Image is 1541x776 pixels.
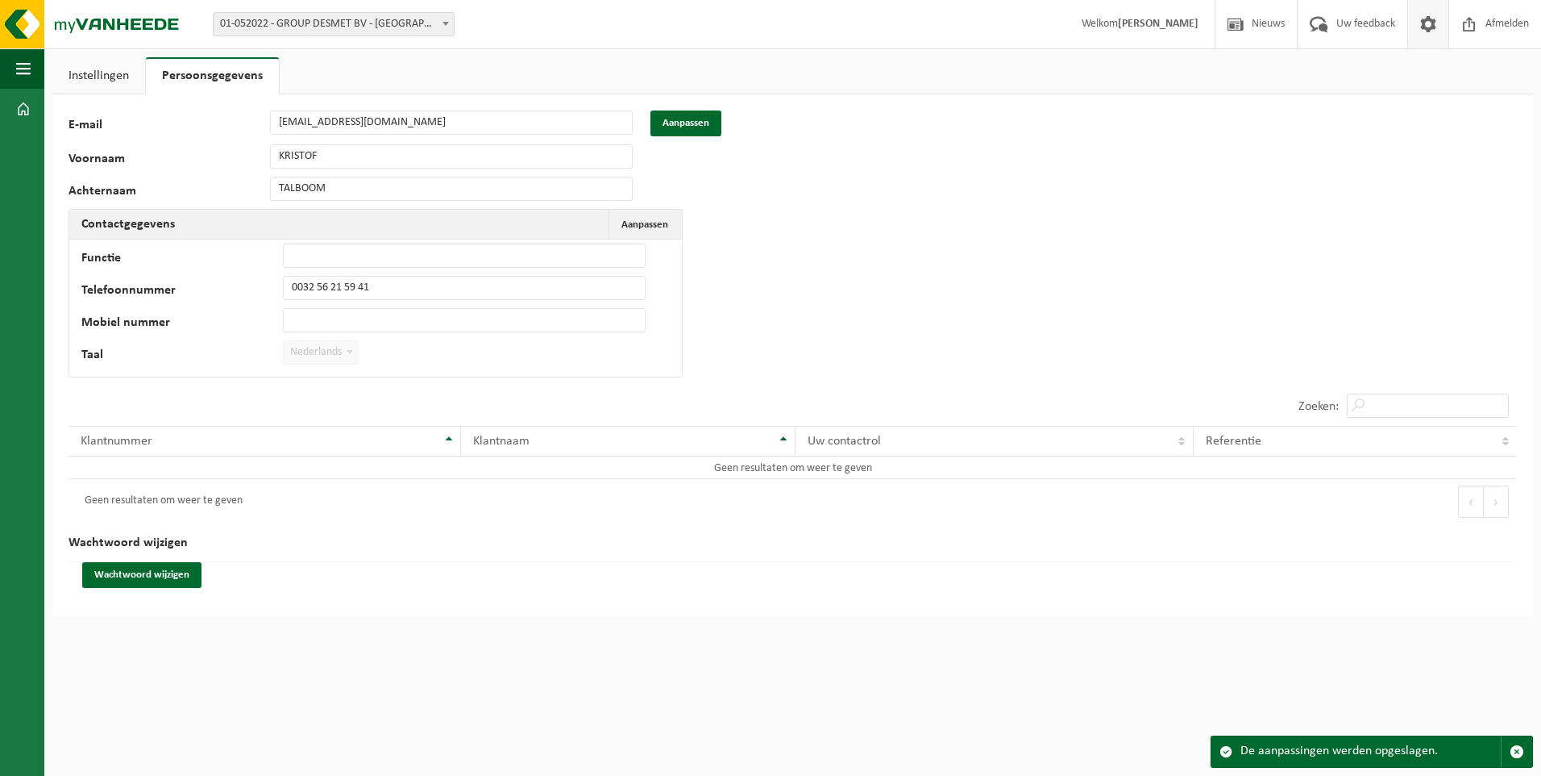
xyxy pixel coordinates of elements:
div: De aanpassingen werden opgeslagen. [1240,736,1501,767]
label: Achternaam [69,185,270,201]
span: Klantnummer [81,435,152,448]
button: Aanpassen [609,210,680,239]
label: Zoeken: [1298,400,1339,413]
label: E-mail [69,119,270,136]
button: Previous [1458,486,1484,518]
label: Telefoonnummer [81,284,283,300]
h2: Contactgegevens [69,210,187,239]
label: Taal [81,348,283,365]
h2: Wachtwoord wijzigen [69,524,1517,562]
span: 01-052022 - GROUP DESMET BV - HARELBEKE [214,13,454,35]
span: Nederlands [284,341,358,364]
label: Functie [81,252,283,268]
div: Geen resultaten om weer te geven [77,487,243,516]
button: Next [1484,486,1509,518]
button: Aanpassen [650,111,721,136]
span: Aanpassen [621,219,668,230]
span: Klantnaam [473,435,530,448]
input: E-mail [270,111,633,135]
span: 01-052022 - GROUP DESMET BV - HARELBEKE [213,12,455,36]
strong: [PERSON_NAME] [1118,18,1198,30]
label: Mobiel nummer [81,316,283,332]
span: Nederlands [283,340,359,365]
a: Persoonsgegevens [146,57,279,94]
span: Referentie [1206,435,1261,448]
span: Uw contactrol [808,435,881,448]
td: Geen resultaten om weer te geven [69,457,1517,479]
button: Wachtwoord wijzigen [82,562,201,588]
a: Instellingen [52,57,145,94]
label: Voornaam [69,152,270,169]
